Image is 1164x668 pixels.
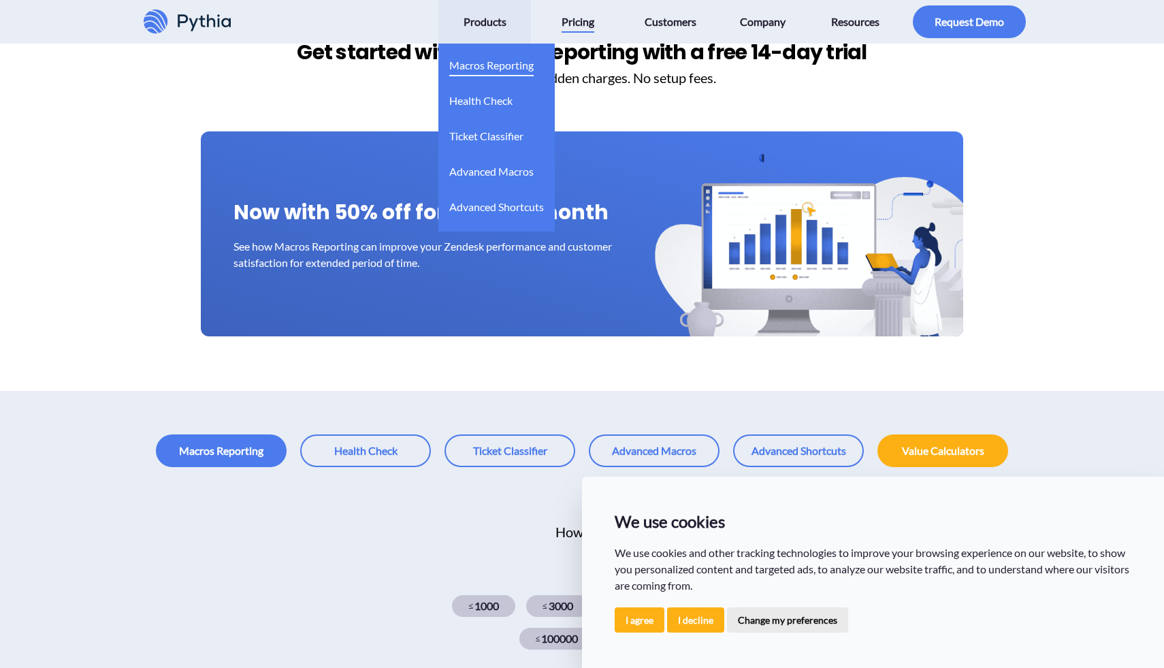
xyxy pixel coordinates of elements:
span: ≤ [468,600,473,612]
span: Pricing [562,11,594,33]
div: 1000 [452,595,515,617]
button: I agree [615,607,664,633]
span: Products [464,11,506,33]
span: Advanced Macros [449,161,534,182]
div: 100000 [519,628,595,650]
span: Company [740,11,786,33]
span: Advanced Shortcuts [449,196,544,218]
p: We use cookies [615,509,1131,534]
a: Health Check [449,79,513,114]
span: Resources [831,11,879,33]
p: See how Macros Reporting can improve your Zendesk performance and customer satisfaction for exten... [233,238,626,271]
span: ≤ [543,600,547,612]
button: Change my preferences [727,607,848,633]
span: Ticket Classifier [449,125,523,147]
button: I decline [667,607,724,633]
a: Ticket Classifier [449,114,523,150]
span: Macros Reporting [449,54,534,76]
div: How many tickets do you have per month? [411,522,944,542]
div: 3000 [526,595,589,617]
span: ≤ [536,633,540,645]
span: Health Check [449,90,513,112]
img: Macros Reporting Discount Banner [620,131,1029,436]
a: Macros Reporting [449,44,534,79]
p: We use cookies and other tracking technologies to improve your browsing experience on our website... [615,545,1131,594]
a: Advanced Shortcuts [449,185,544,221]
span: Customers [645,11,696,33]
a: Advanced Macros [449,150,534,185]
h1: Now with 50% off for the first month [233,197,931,227]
